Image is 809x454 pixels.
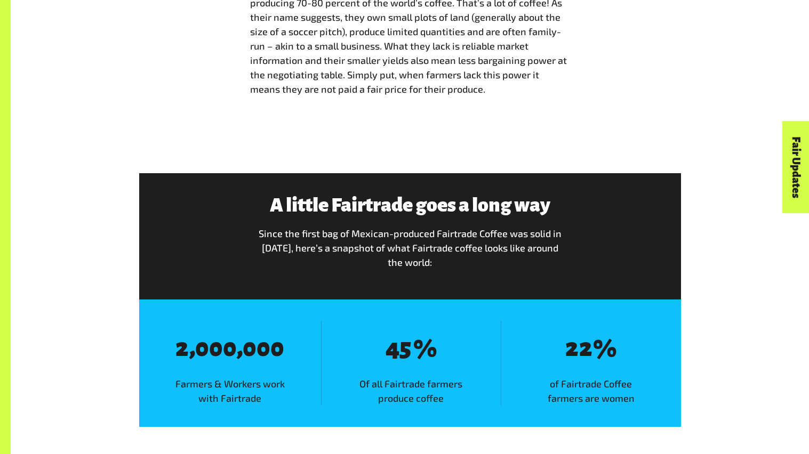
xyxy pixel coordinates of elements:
[254,194,565,216] h3: A little Fairtrade goes a long way
[139,377,321,406] span: Farmers & Workers work with Fairtrade
[223,335,237,361] div: 0
[322,377,501,406] span: Of all Fairtrade farmers produce coffee
[237,334,243,361] span: ,
[209,335,223,361] div: 0
[195,335,209,361] div: 0
[175,335,189,361] div: 2
[243,335,257,361] div: 0
[413,336,437,362] span: %
[259,228,562,268] span: Since the first bag of Mexican-produced Fairtrade Coffee was solid in [DATE], here’s a snapshot o...
[257,335,270,361] div: 0
[593,336,616,362] span: %
[270,335,284,361] div: 0
[189,334,195,361] span: ,
[399,335,411,361] div: 5
[565,335,579,361] div: 2
[386,335,399,361] div: 4
[501,377,681,406] span: of Fairtrade Coffee farmers are women
[579,335,592,361] div: 2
